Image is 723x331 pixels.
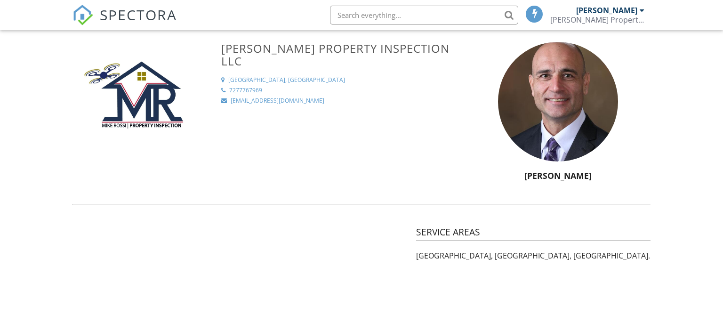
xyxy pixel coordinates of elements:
[72,5,93,25] img: The Best Home Inspection Software - Spectora
[498,42,618,161] img: career_head_shot__copy.jpg
[100,5,177,24] span: SPECTORA
[460,171,657,180] h5: [PERSON_NAME]
[330,6,518,24] input: Search everything...
[576,6,637,15] div: [PERSON_NAME]
[416,226,651,241] h4: Service Areas
[72,42,207,148] img: logo%20edited%20-%20Copy.jpg
[231,97,324,105] div: [EMAIL_ADDRESS][DOMAIN_NAME]
[229,87,262,95] div: 7277767969
[72,13,177,32] a: SPECTORA
[416,250,651,261] p: [GEOGRAPHIC_DATA], [GEOGRAPHIC_DATA], [GEOGRAPHIC_DATA].
[228,76,345,84] div: [GEOGRAPHIC_DATA], [GEOGRAPHIC_DATA]
[221,97,454,105] a: [EMAIL_ADDRESS][DOMAIN_NAME]
[550,15,644,24] div: Mike Rossi Property Inspection LLC
[221,87,454,95] a: 7277767969
[221,42,454,67] h3: [PERSON_NAME] Property Inspection LLC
